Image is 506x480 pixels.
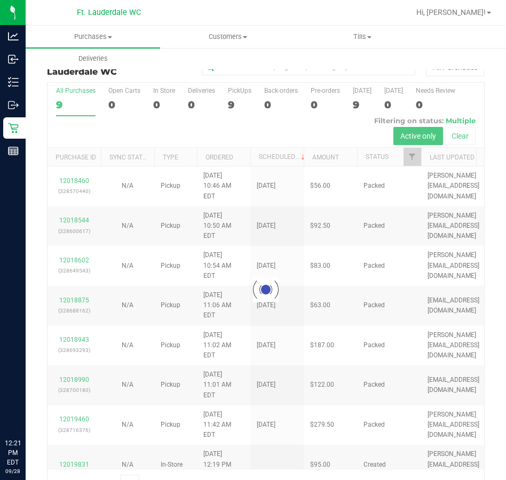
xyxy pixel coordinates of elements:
[161,32,294,42] span: Customers
[5,438,21,467] p: 12:21 PM EDT
[8,54,19,65] inline-svg: Inbound
[8,123,19,133] inline-svg: Retail
[26,47,160,70] a: Deliveries
[5,467,21,475] p: 09/28
[8,31,19,42] inline-svg: Analytics
[8,77,19,87] inline-svg: Inventory
[26,32,160,42] span: Purchases
[47,58,193,76] h3: Purchase Summary:
[8,100,19,110] inline-svg: Outbound
[77,8,141,17] span: Ft. Lauderdale WC
[160,26,295,48] a: Customers
[64,54,122,63] span: Deliveries
[8,146,19,156] inline-svg: Reports
[416,8,486,17] span: Hi, [PERSON_NAME]!
[295,26,430,48] a: Tills
[11,395,43,427] iframe: Resource center
[26,26,160,48] a: Purchases
[296,32,429,42] span: Tills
